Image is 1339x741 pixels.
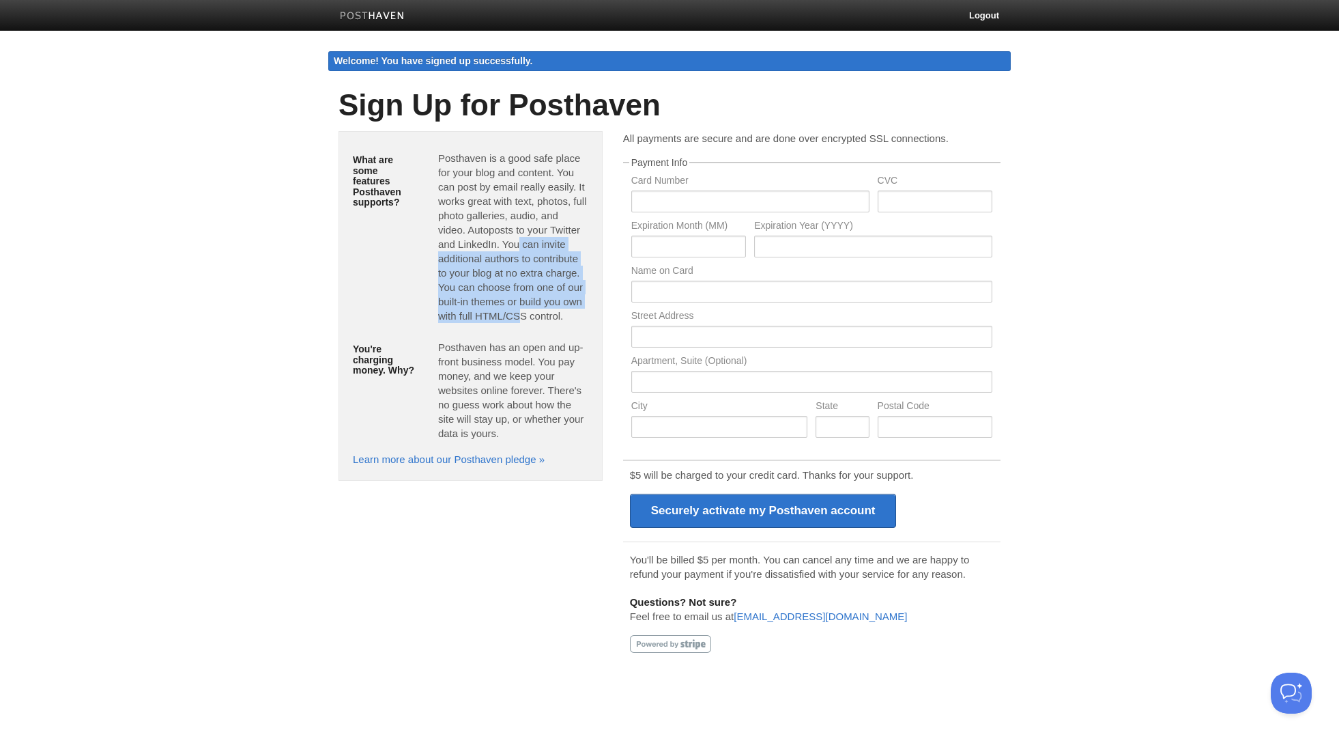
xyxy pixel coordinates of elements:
p: Feel free to email us at [630,595,994,624]
h1: Sign Up for Posthaven [339,89,1000,122]
label: Apartment, Suite (Optional) [631,356,992,369]
legend: Payment Info [629,158,690,167]
label: Postal Code [878,401,992,414]
h5: What are some features Posthaven supports? [353,155,418,208]
label: Expiration Year (YYYY) [754,221,992,234]
p: $5 will be charged to your credit card. Thanks for your support. [630,468,994,482]
label: Card Number [631,176,869,188]
p: You'll be billed $5 per month. You can cancel any time and we are happy to refund your payment if... [630,553,994,581]
label: State [816,401,869,414]
label: CVC [878,176,992,188]
p: Posthaven has an open and up-front business model. You pay money, and we keep your websites onlin... [438,340,588,441]
a: [EMAIL_ADDRESS][DOMAIN_NAME] [734,611,907,622]
input: Securely activate my Posthaven account [630,494,897,528]
iframe: Help Scout Beacon - Open [1271,673,1312,714]
a: Learn more about our Posthaven pledge » [353,453,545,465]
label: Street Address [631,311,992,324]
b: Questions? Not sure? [630,596,737,608]
h5: You're charging money. Why? [353,344,418,376]
label: City [631,401,808,414]
p: All payments are secure and are done over encrypted SSL connections. [623,131,1000,145]
div: Welcome! You have signed up successfully. [328,51,1011,71]
label: Expiration Month (MM) [631,221,746,234]
label: Name on Card [631,266,992,279]
p: Posthaven is a good safe place for your blog and content. You can post by email really easily. It... [438,151,588,323]
img: Posthaven-bar [340,12,405,22]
